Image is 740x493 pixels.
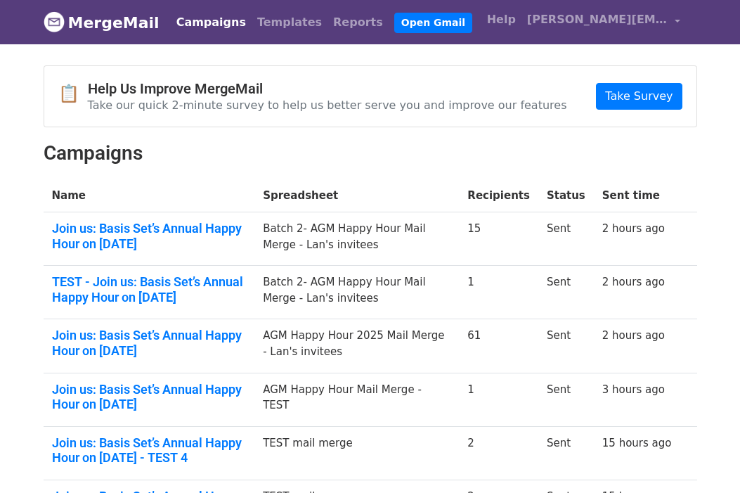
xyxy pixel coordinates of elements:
[602,437,672,449] a: 15 hours ago
[44,11,65,32] img: MergeMail logo
[52,328,247,358] a: Join us: Basis Set’s Annual Happy Hour on [DATE]
[394,13,472,33] a: Open Gmail
[44,141,697,165] h2: Campaigns
[254,319,459,373] td: AGM Happy Hour 2025 Mail Merge - Lan's invitees
[52,382,247,412] a: Join us: Basis Set’s Annual Happy Hour on [DATE]
[459,179,538,212] th: Recipients
[538,179,594,212] th: Status
[538,212,594,266] td: Sent
[254,426,459,480] td: TEST mail merge
[602,276,665,288] a: 2 hours ago
[88,98,567,113] p: Take our quick 2-minute survey to help us better serve you and improve our features
[171,8,252,37] a: Campaigns
[538,266,594,319] td: Sent
[596,83,682,110] a: Take Survey
[521,6,686,39] a: [PERSON_NAME][EMAIL_ADDRESS][DOMAIN_NAME]
[44,8,160,37] a: MergeMail
[602,222,665,235] a: 2 hours ago
[538,373,594,426] td: Sent
[459,426,538,480] td: 2
[58,84,88,104] span: 📋
[594,179,680,212] th: Sent time
[252,8,327,37] a: Templates
[602,329,665,342] a: 2 hours ago
[481,6,521,34] a: Help
[327,8,389,37] a: Reports
[88,80,567,97] h4: Help Us Improve MergeMail
[459,212,538,266] td: 15
[538,426,594,480] td: Sent
[44,179,255,212] th: Name
[459,319,538,373] td: 61
[52,221,247,251] a: Join us: Basis Set’s Annual Happy Hour on [DATE]
[527,11,668,28] span: [PERSON_NAME][EMAIL_ADDRESS][DOMAIN_NAME]
[459,373,538,426] td: 1
[254,266,459,319] td: Batch 2- AGM Happy Hour Mail Merge - Lan's invitees
[459,266,538,319] td: 1
[254,212,459,266] td: Batch 2- AGM Happy Hour Mail Merge - Lan's invitees
[52,274,247,305] a: TEST - Join us: Basis Set’s Annual Happy Hour on [DATE]
[602,383,665,396] a: 3 hours ago
[538,319,594,373] td: Sent
[52,435,247,466] a: Join us: Basis Set’s Annual Happy Hour on [DATE] - TEST 4
[254,179,459,212] th: Spreadsheet
[254,373,459,426] td: AGM Happy Hour Mail Merge - TEST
